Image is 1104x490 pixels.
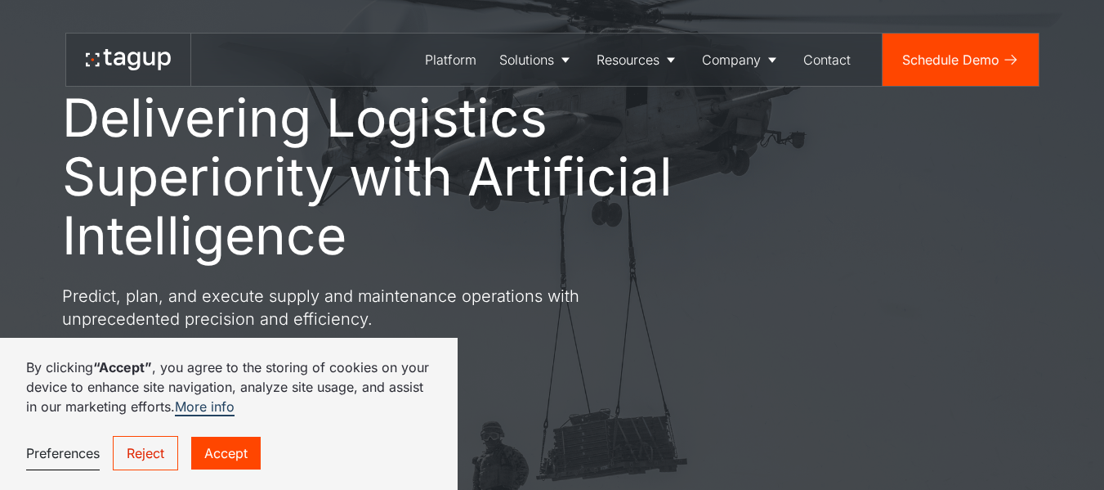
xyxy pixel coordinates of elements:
div: Schedule Demo [902,50,999,70]
p: By clicking , you agree to the storing of cookies on your device to enhance site navigation, anal... [26,357,431,416]
a: Preferences [26,437,100,470]
h1: Delivering Logistics Superiority with Artificial Intelligence [62,88,749,265]
div: Solutions [499,50,554,70]
a: Company [691,34,792,86]
strong: “Accept” [93,359,152,375]
a: Platform [413,34,488,86]
a: Resources [585,34,691,86]
a: Solutions [488,34,585,86]
a: Schedule Demo [883,34,1039,86]
div: Resources [597,50,659,70]
a: Contact [792,34,862,86]
a: Accept [191,437,261,470]
div: Contact [803,50,851,70]
div: Company [702,50,761,70]
a: Reject [113,436,178,470]
div: Platform [425,50,476,70]
p: Predict, plan, and execute supply and maintenance operations with unprecedented precision and eff... [62,285,650,330]
a: More info [175,398,235,416]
